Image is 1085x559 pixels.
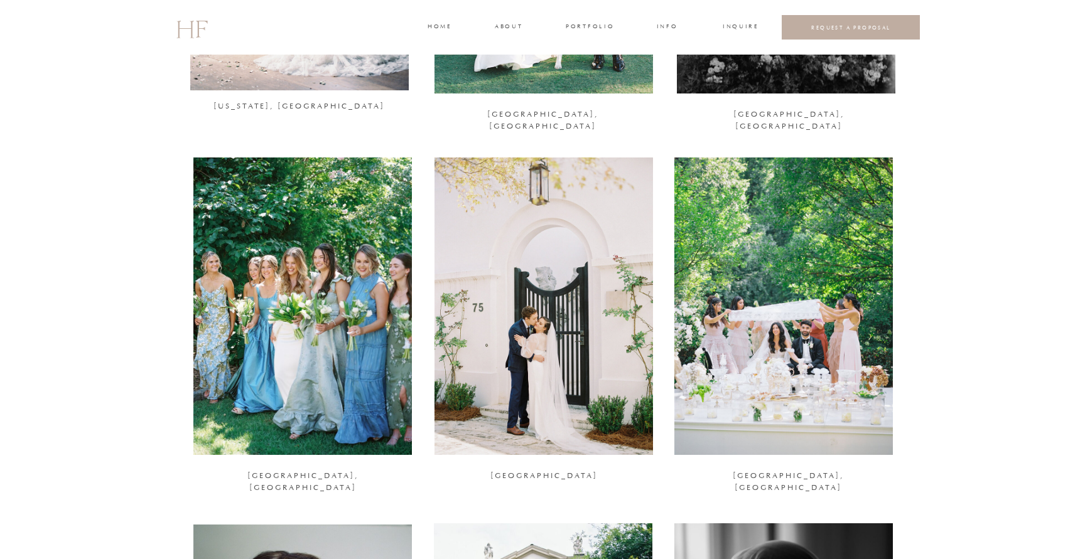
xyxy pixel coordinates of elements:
a: HF [176,9,207,46]
a: INFO [656,22,679,33]
a: INQUIRE [723,22,757,33]
a: portfolio [566,22,613,33]
a: [GEOGRAPHIC_DATA] [450,470,638,479]
a: [US_STATE], [GEOGRAPHIC_DATA] [205,100,393,117]
a: REQUEST A PROPOSAL [792,24,910,31]
a: [GEOGRAPHIC_DATA], [GEOGRAPHIC_DATA] [448,109,637,125]
a: [GEOGRAPHIC_DATA], [GEOGRAPHIC_DATA] [694,109,883,125]
a: [GEOGRAPHIC_DATA], [GEOGRAPHIC_DATA] [208,470,397,484]
a: home [428,22,451,33]
a: about [495,22,521,33]
a: [GEOGRAPHIC_DATA], [GEOGRAPHIC_DATA] [694,470,882,484]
